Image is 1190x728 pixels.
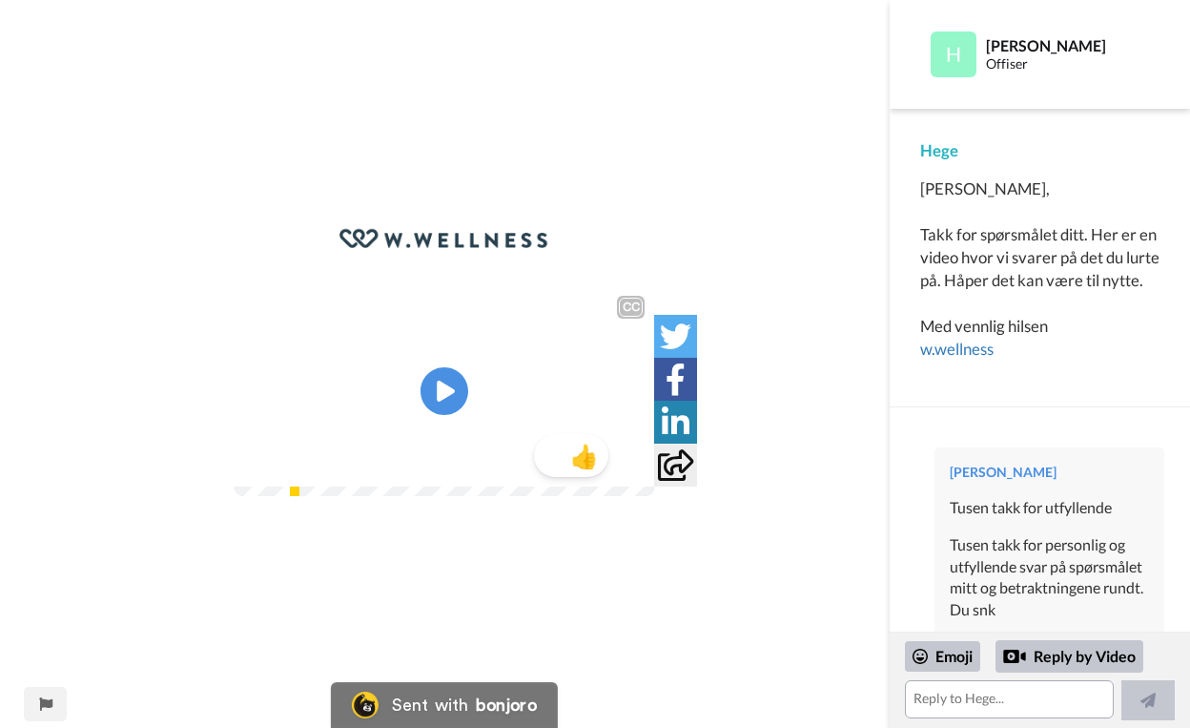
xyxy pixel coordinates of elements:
[296,448,329,471] span: 6:14
[248,448,281,471] span: 0:00
[920,339,994,359] a: w.wellness
[1003,645,1026,668] div: Reply by Video
[561,441,608,471] span: 👍
[950,463,1149,482] div: [PERSON_NAME]
[986,36,1159,54] div: [PERSON_NAME]
[331,682,558,728] a: Bonjoro LogoSent withbonjoro
[920,177,1159,361] div: [PERSON_NAME], Takk for spørsmålet ditt. Her er en video hvor vi svarer på det du lurte på. Håper...
[950,534,1149,621] div: Tusen takk for personlig og utfyllende svar på spørsmålet mitt og betraktningene rundt. Du snk
[920,139,1159,162] div: Hege
[285,448,292,471] span: /
[339,227,549,249] img: c0a7d7e2-6ba8-4faa-bb27-5afd059eebe6
[950,497,1149,519] div: Tusen takk for utfyllende
[534,434,608,477] button: 1👍
[986,56,1159,73] div: Offiser
[931,31,976,77] img: Profile Image
[352,692,379,718] img: Bonjoro Logo
[905,641,980,672] div: Emoji
[995,640,1143,673] div: Reply by Video
[476,697,537,714] div: bonjoro
[534,443,561,469] span: 1
[619,298,643,317] div: CC
[618,450,637,469] img: Full screen
[392,697,468,714] div: Sent with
